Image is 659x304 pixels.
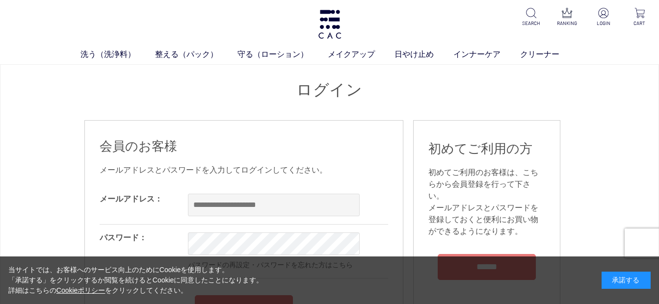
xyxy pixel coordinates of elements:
div: 当サイトでは、お客様へのサービス向上のためにCookieを使用します。 「承諾する」をクリックするか閲覧を続けるとCookieに同意したことになります。 詳細はこちらの をクリックしてください。 [8,265,264,296]
a: SEARCH [519,8,542,27]
a: CART [628,8,651,27]
div: 承諾する [602,272,651,289]
img: logo [317,10,343,39]
a: LOGIN [592,8,615,27]
h1: ログイン [84,79,575,101]
p: CART [628,20,651,27]
a: Cookieポリシー [56,286,105,294]
a: 日やけ止め [395,49,453,60]
a: メイクアップ [328,49,395,60]
a: インナーケア [453,49,520,60]
a: 洗う（洗浄料） [80,49,155,60]
div: 初めてご利用のお客様は、こちらから会員登録を行って下さい。 メールアドレスとパスワードを登録しておくと便利にお買い物ができるようになります。 [428,167,545,237]
a: RANKING [555,8,579,27]
label: メールアドレス： [100,195,162,203]
label: パスワード： [100,233,147,242]
span: 会員のお客様 [100,139,177,153]
p: RANKING [555,20,579,27]
span: 初めてご利用の方 [428,141,532,156]
a: クリーナー [520,49,579,60]
a: 守る（ローション） [237,49,328,60]
div: メールアドレスとパスワードを入力してログインしてください。 [100,164,388,176]
p: SEARCH [519,20,542,27]
a: 整える（パック） [155,49,237,60]
p: LOGIN [592,20,615,27]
